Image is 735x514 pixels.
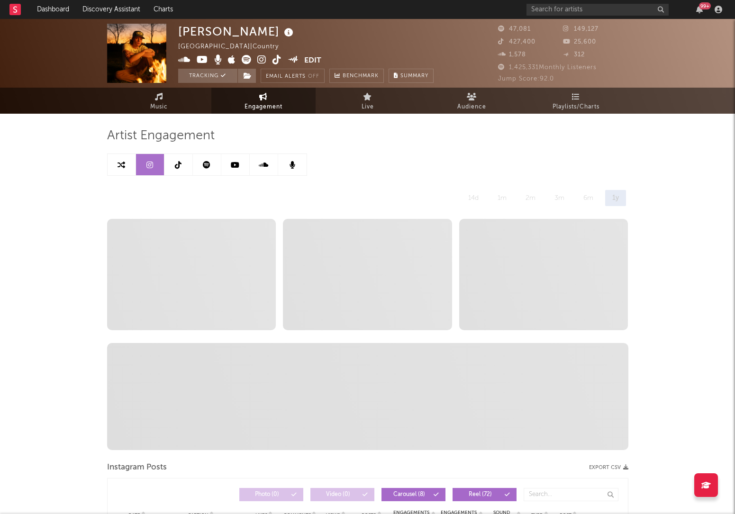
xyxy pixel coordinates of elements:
[498,64,597,71] span: 1,425,331 Monthly Listeners
[245,492,289,497] span: Photo ( 0 )
[362,101,374,113] span: Live
[699,2,711,9] div: 99 +
[498,26,531,32] span: 47,081
[316,88,420,114] a: Live
[518,190,543,206] div: 2m
[605,190,626,206] div: 1y
[239,488,303,501] button: Photo(0)
[310,488,374,501] button: Video(0)
[498,52,526,58] span: 1,578
[317,492,360,497] span: Video ( 0 )
[329,69,384,83] a: Benchmark
[178,41,290,53] div: [GEOGRAPHIC_DATA] | Country
[563,52,585,58] span: 312
[459,492,502,497] span: Reel ( 72 )
[178,69,237,83] button: Tracking
[498,76,554,82] span: Jump Score: 92.0
[563,26,599,32] span: 149,127
[107,88,211,114] a: Music
[547,190,572,206] div: 3m
[461,190,486,206] div: 14d
[381,488,445,501] button: Carousel(8)
[343,71,379,82] span: Benchmark
[524,88,628,114] a: Playlists/Charts
[261,69,325,83] button: Email AlertsOff
[420,88,524,114] a: Audience
[457,101,486,113] span: Audience
[388,492,431,497] span: Carousel ( 8 )
[576,190,600,206] div: 6m
[389,69,434,83] button: Summary
[498,39,535,45] span: 427,400
[107,462,167,473] span: Instagram Posts
[211,88,316,114] a: Engagement
[696,6,703,13] button: 99+
[524,488,618,501] input: Search...
[563,39,596,45] span: 25,600
[526,4,669,16] input: Search for artists
[453,488,517,501] button: Reel(72)
[245,101,282,113] span: Engagement
[589,465,628,470] button: Export CSV
[553,101,599,113] span: Playlists/Charts
[490,190,514,206] div: 1m
[400,73,428,79] span: Summary
[107,130,215,142] span: Artist Engagement
[304,55,321,67] button: Edit
[178,24,296,39] div: [PERSON_NAME]
[308,74,319,79] em: Off
[150,101,168,113] span: Music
